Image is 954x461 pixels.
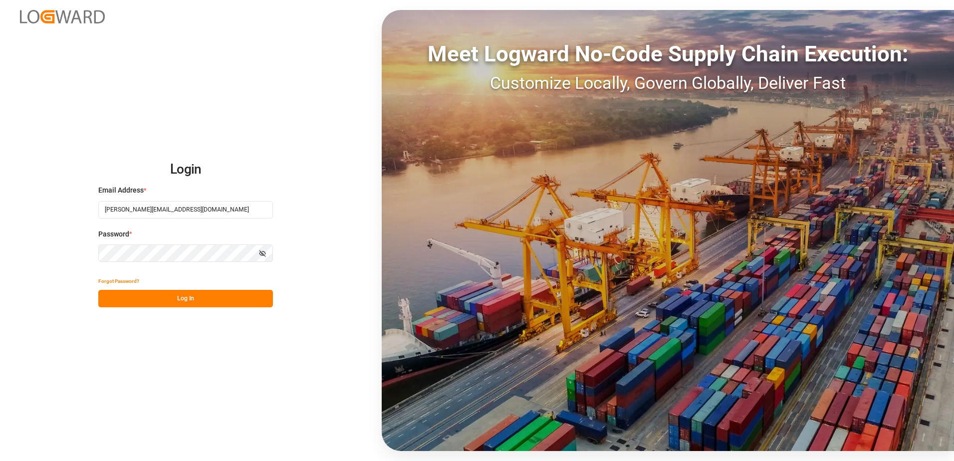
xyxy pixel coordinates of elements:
[98,154,273,186] h2: Login
[98,185,144,196] span: Email Address
[98,290,273,307] button: Log In
[382,70,954,96] div: Customize Locally, Govern Globally, Deliver Fast
[20,10,105,23] img: Logward_new_orange.png
[98,201,273,219] input: Enter your email
[98,272,139,290] button: Forgot Password?
[382,37,954,70] div: Meet Logward No-Code Supply Chain Execution:
[98,229,129,239] span: Password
